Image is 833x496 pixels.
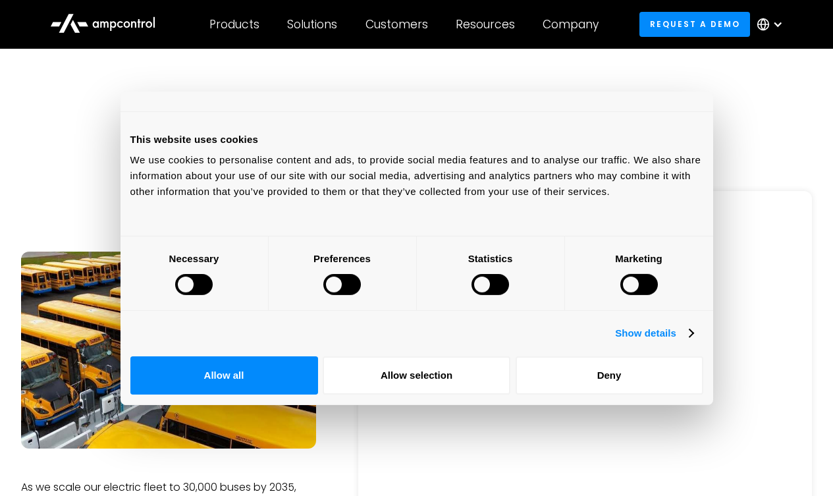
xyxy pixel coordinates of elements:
[313,253,371,264] strong: Preferences
[287,17,337,32] div: Solutions
[543,17,599,32] div: Company
[323,356,510,395] button: Allow selection
[456,17,515,32] div: Resources
[209,17,259,32] div: Products
[468,253,513,264] strong: Statistics
[615,253,662,264] strong: Marketing
[130,152,703,200] div: We use cookies to personalise content and ads, to provide social media features and to analyse ou...
[130,131,703,147] div: This website uses cookies
[365,17,428,32] div: Customers
[130,356,318,395] button: Allow all
[169,253,219,264] strong: Necessary
[615,325,693,341] a: Show details
[516,356,703,395] button: Deny
[639,12,750,36] a: Request a demo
